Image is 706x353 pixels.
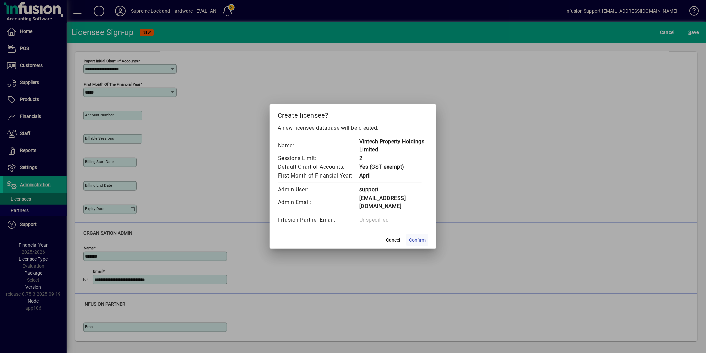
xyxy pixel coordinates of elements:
[382,234,404,246] button: Cancel
[270,104,436,124] h2: Create licensee?
[359,217,389,223] span: Unspecified
[359,137,428,154] td: Vintech Property Holdings Limited
[278,194,359,211] td: Admin Email:
[278,154,359,163] td: Sessions Limit:
[278,171,359,180] td: First Month of Financial Year:
[278,124,428,132] p: A new licensee database will be created.
[278,185,359,194] td: Admin User:
[386,237,400,244] span: Cancel
[278,137,359,154] td: Name:
[359,155,363,161] span: 2
[359,171,428,180] td: April
[278,216,359,224] td: Infusion Partner Email:
[409,237,426,244] span: Confirm
[278,163,359,171] td: Default Chart of Accounts:
[359,194,428,211] td: [EMAIL_ADDRESS][DOMAIN_NAME]
[359,163,428,171] td: Yes (GST exempt)
[406,234,428,246] button: Confirm
[359,185,428,194] td: support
